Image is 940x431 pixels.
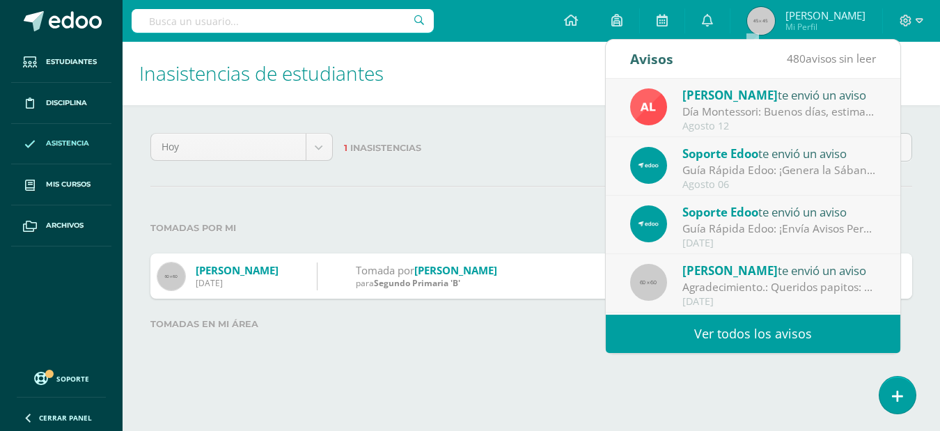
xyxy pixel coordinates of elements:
a: Mis cursos [11,164,111,205]
span: Estudiantes [46,56,97,68]
span: [PERSON_NAME] [785,8,865,22]
span: 1 [344,143,347,153]
a: Hoy [151,134,332,160]
span: Mi Perfil [785,21,865,33]
div: [DATE] [682,296,876,308]
span: Cerrar panel [39,413,92,423]
div: Avisos [630,40,673,78]
img: 544892825c0ef607e0100ea1c1606ec1.png [630,205,667,242]
a: Soporte [17,368,106,387]
span: Mis cursos [46,179,91,190]
span: Asistencia [46,138,89,149]
span: [PERSON_NAME] [682,87,778,103]
span: Disciplina [46,97,87,109]
a: Disciplina [11,83,111,124]
div: Agosto 12 [682,120,876,132]
span: 480 [787,51,806,66]
a: Asistencia [11,124,111,165]
div: te envió un aviso [682,144,876,162]
span: avisos sin leer [787,51,876,66]
span: Archivos [46,220,84,231]
img: 544892825c0ef607e0100ea1c1606ec1.png [630,147,667,184]
div: te envió un aviso [682,86,876,104]
input: Busca un usuario... [132,9,434,33]
div: Agosto 06 [682,179,876,191]
span: Soporte Edoo [682,146,758,162]
img: 60x60 [630,264,667,301]
label: Tomadas en mi área [150,310,912,338]
span: Tomada por [356,263,414,277]
a: Estudiantes [11,42,111,83]
img: 2ffea78c32313793fe3641c097813157.png [630,88,667,125]
div: Guía Rápida Edoo: ¡Genera la Sábana de tu Curso en Pocos Pasos!: En Edoo, buscamos facilitar la a... [682,162,876,178]
span: [PERSON_NAME] [682,262,778,279]
div: Día Montessori: Buenos días, estimados padres de familia: Es un gusto saludarles por este medio. ... [682,104,876,120]
a: Archivos [11,205,111,246]
span: Inasistencias [350,143,421,153]
div: para [356,277,497,289]
a: [PERSON_NAME] [414,263,497,277]
div: te envió un aviso [682,203,876,221]
label: Tomadas por mi [150,214,912,242]
div: te envió un aviso [682,261,876,279]
a: [PERSON_NAME] [196,263,279,277]
img: 60x60 [157,262,185,290]
div: [DATE] [682,237,876,249]
div: Guía Rápida Edoo: ¡Envía Avisos Personalizados a Estudiantes Específicos con Facilidad!: En Edoo,... [682,221,876,237]
div: [DATE] [196,277,279,289]
img: 45x45 [747,7,775,35]
span: Inasistencias de estudiantes [139,60,384,86]
span: Soporte Edoo [682,204,758,220]
div: Agradecimiento.: Queridos papitos: Queremos agradecerles profundamente por su apoyo constante y s... [682,279,876,295]
a: Ver todos los avisos [606,315,900,353]
span: Hoy [162,134,295,160]
span: Segundo Primaria 'B' [374,277,460,289]
span: Soporte [56,374,89,384]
